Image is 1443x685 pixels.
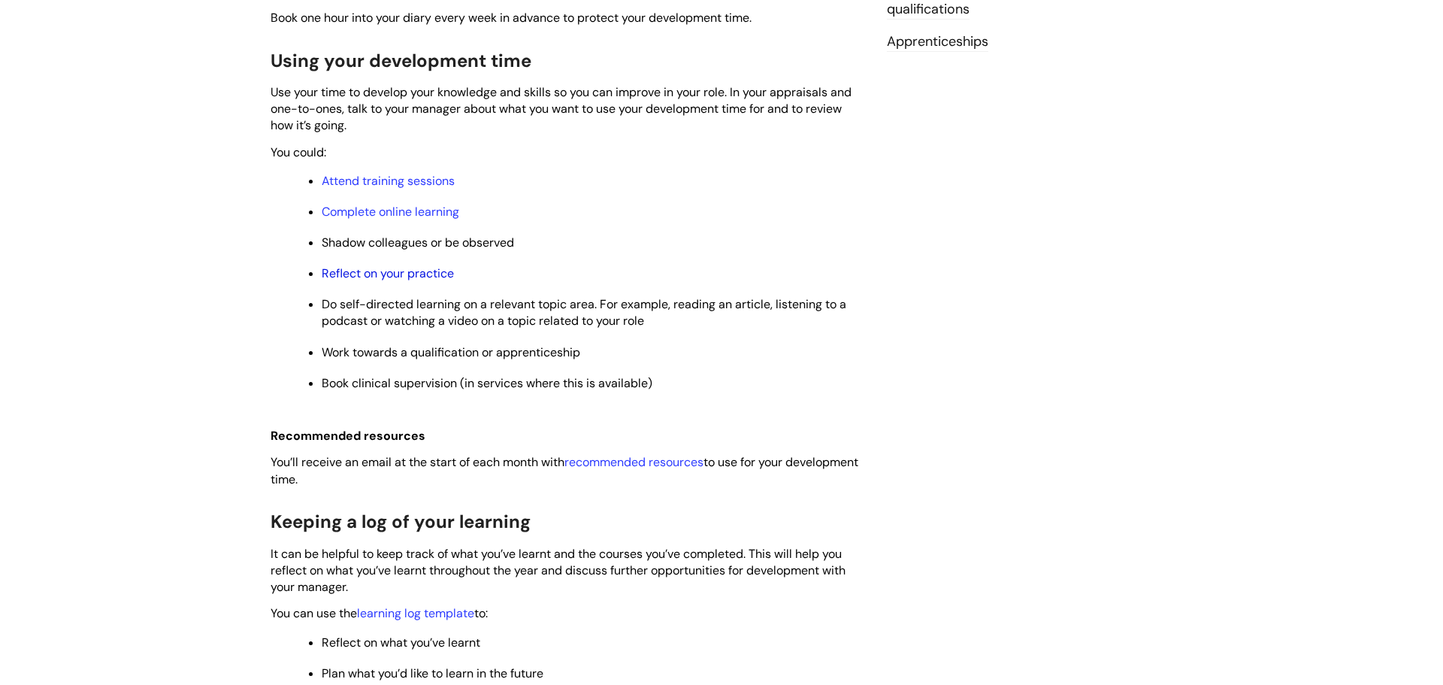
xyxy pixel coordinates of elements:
span: Book clinical supervision (in services where this is available) [322,375,652,391]
a: Apprenticeships [887,32,988,52]
span: Using your development time [271,49,531,72]
span: You’ll receive an email at the start of each month with to use for your development time. [271,454,858,486]
span: You could: [271,144,326,160]
span: Plan what you’d like to learn in the future [322,665,543,681]
a: recommended resources [564,454,703,470]
span: Do self-directed learning on a relevant topic area. For example, reading an article, listening to... [322,296,846,329]
span: You can use the [271,605,474,621]
a: Attend training sessions [322,173,455,189]
span: It can be helpful to keep track of what you’ve learnt and the courses you’ve completed. This will... [271,546,846,595]
span: Shadow colleagues or be observed [322,235,514,250]
a: Reflect on your practice [322,265,454,281]
span: Keeping a log of your learning [271,510,531,533]
span: Recommended resources [271,428,425,444]
span: to: [474,605,488,621]
span: Work towards a qualification or apprenticeship [322,344,580,360]
a: learning log template [357,605,474,621]
span: Book one hour into your diary every week in advance to protect your development time. [271,10,752,26]
a: Complete online learning [322,204,459,220]
span: Reflect on what you’ve learnt [322,635,480,650]
span: Use your time to develop your knowledge and skills so you can improve in your role. In your appra... [271,84,852,133]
